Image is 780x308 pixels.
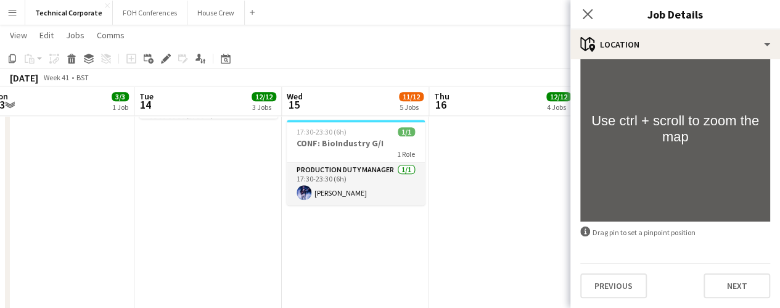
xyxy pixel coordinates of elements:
[97,30,125,41] span: Comms
[287,138,425,149] h3: CONF: BioIndustry G/I
[10,72,38,84] div: [DATE]
[547,102,570,112] div: 4 Jobs
[41,73,72,82] span: Week 41
[297,127,347,136] span: 17:30-23:30 (6h)
[25,1,113,25] button: Technical Corporate
[287,91,303,102] span: Wed
[39,30,54,41] span: Edit
[546,92,571,101] span: 12/12
[187,1,245,25] button: House Crew
[5,27,32,43] a: View
[138,98,154,112] span: 14
[112,92,129,101] span: 3/3
[580,227,770,238] div: Drag pin to set a pinpoint position
[287,163,425,205] app-card-role: Production Duty Manager1/117:30-23:30 (6h)[PERSON_NAME]
[35,27,59,43] a: Edit
[76,73,89,82] div: BST
[66,30,84,41] span: Jobs
[139,91,154,102] span: Tue
[287,120,425,205] app-job-card: 17:30-23:30 (6h)1/1CONF: BioIndustry G/I1 RoleProduction Duty Manager1/117:30-23:30 (6h)[PERSON_N...
[252,92,276,101] span: 12/12
[570,30,780,59] div: Location
[285,98,303,112] span: 15
[112,102,128,112] div: 1 Job
[92,27,129,43] a: Comms
[113,1,187,25] button: FOH Conferences
[397,149,415,159] span: 1 Role
[398,127,415,136] span: 1/1
[570,6,780,22] h3: Job Details
[432,98,450,112] span: 16
[400,102,423,112] div: 5 Jobs
[61,27,89,43] a: Jobs
[704,273,770,298] button: Next
[434,91,450,102] span: Thu
[580,273,647,298] button: Previous
[399,92,424,101] span: 11/12
[252,102,276,112] div: 3 Jobs
[10,30,27,41] span: View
